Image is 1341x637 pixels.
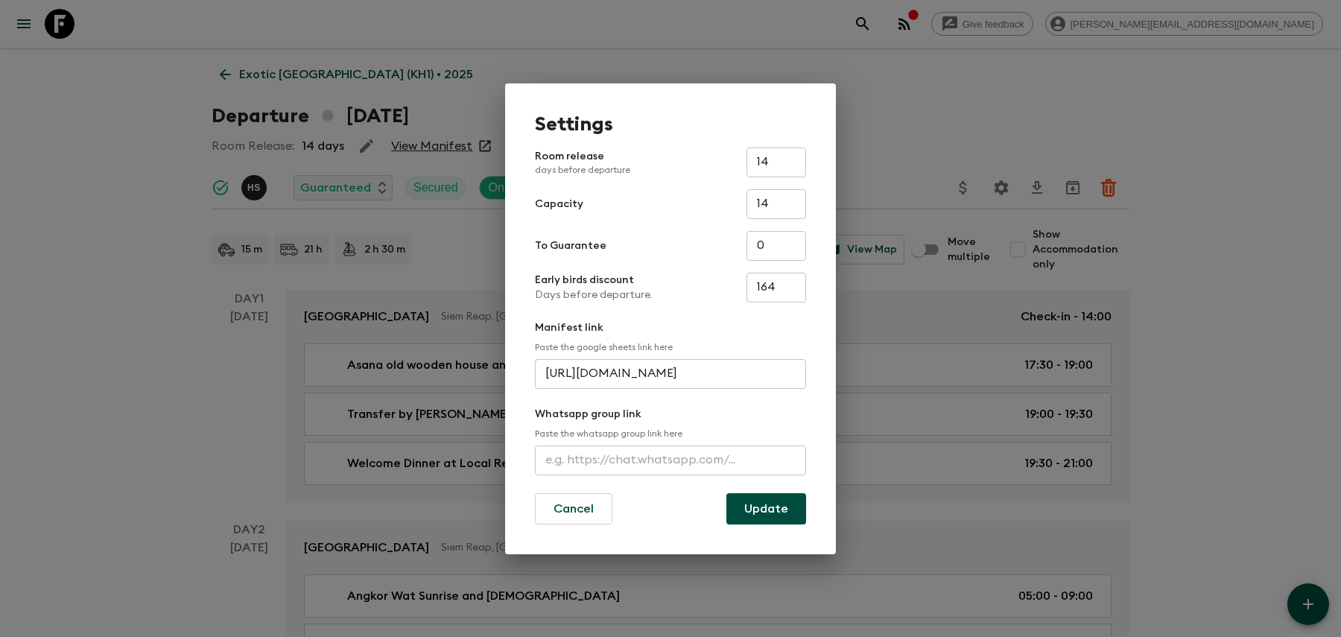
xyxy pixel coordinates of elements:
[535,446,806,475] input: e.g. https://chat.whatsapp.com/...
[746,231,806,261] input: e.g. 4
[746,273,806,302] input: e.g. 180
[535,273,653,288] p: Early birds discount
[535,164,630,176] p: days before departure
[726,493,806,525] button: Update
[535,238,606,253] p: To Guarantee
[535,197,583,212] p: Capacity
[535,149,630,176] p: Room release
[535,341,806,353] p: Paste the google sheets link here
[746,148,806,177] input: e.g. 30
[535,113,806,136] h1: Settings
[746,189,806,219] input: e.g. 14
[535,320,806,335] p: Manifest link
[535,359,806,389] input: e.g. https://docs.google.com/spreadsheets/d/1P7Zz9v8J0vXy1Q/edit#gid=0
[535,428,806,440] p: Paste the whatsapp group link here
[535,288,653,302] p: Days before departure.
[535,407,806,422] p: Whatsapp group link
[535,493,612,525] button: Cancel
